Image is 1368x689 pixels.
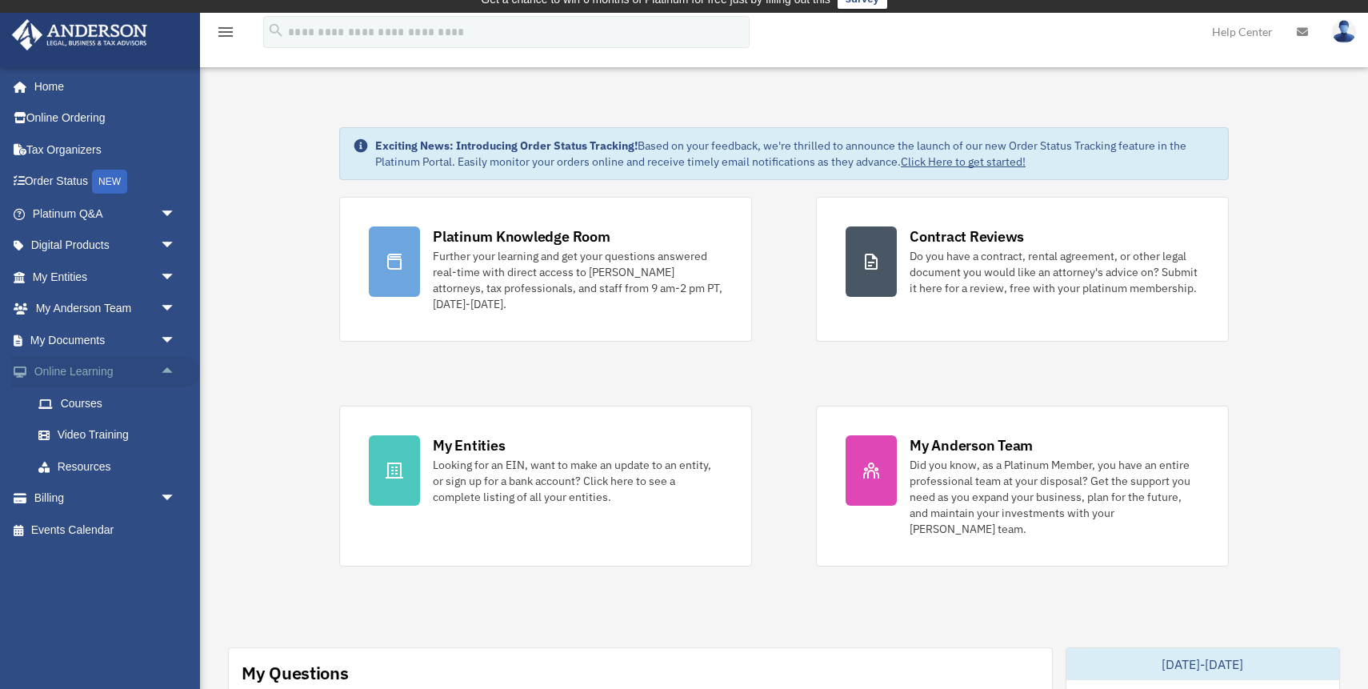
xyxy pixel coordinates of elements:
[11,166,200,198] a: Order StatusNEW
[11,514,200,546] a: Events Calendar
[160,198,192,230] span: arrow_drop_down
[816,197,1229,342] a: Contract Reviews Do you have a contract, rental agreement, or other legal document you would like...
[816,406,1229,567] a: My Anderson Team Did you know, as a Platinum Member, you have an entire professional team at your...
[92,170,127,194] div: NEW
[160,293,192,326] span: arrow_drop_down
[433,457,722,505] div: Looking for an EIN, want to make an update to an entity, or sign up for a bank account? Click her...
[22,451,200,483] a: Resources
[11,324,200,356] a: My Documentsarrow_drop_down
[910,226,1024,246] div: Contract Reviews
[11,198,200,230] a: Platinum Q&Aarrow_drop_down
[375,138,638,153] strong: Exciting News: Introducing Order Status Tracking!
[339,197,752,342] a: Platinum Knowledge Room Further your learning and get your questions answered real-time with dire...
[910,435,1033,455] div: My Anderson Team
[433,435,505,455] div: My Entities
[11,102,200,134] a: Online Ordering
[1332,20,1356,43] img: User Pic
[242,661,349,685] div: My Questions
[901,154,1026,169] a: Click Here to get started!
[160,230,192,262] span: arrow_drop_down
[910,248,1199,296] div: Do you have a contract, rental agreement, or other legal document you would like an attorney's ad...
[375,138,1215,170] div: Based on your feedback, we're thrilled to announce the launch of our new Order Status Tracking fe...
[267,22,285,39] i: search
[11,356,200,388] a: Online Learningarrow_drop_up
[433,226,610,246] div: Platinum Knowledge Room
[160,261,192,294] span: arrow_drop_down
[433,248,722,312] div: Further your learning and get your questions answered real-time with direct access to [PERSON_NAM...
[216,28,235,42] a: menu
[7,19,152,50] img: Anderson Advisors Platinum Portal
[160,483,192,515] span: arrow_drop_down
[11,261,200,293] a: My Entitiesarrow_drop_down
[22,419,200,451] a: Video Training
[11,293,200,325] a: My Anderson Teamarrow_drop_down
[910,457,1199,537] div: Did you know, as a Platinum Member, you have an entire professional team at your disposal? Get th...
[11,70,192,102] a: Home
[339,406,752,567] a: My Entities Looking for an EIN, want to make an update to an entity, or sign up for a bank accoun...
[11,483,200,515] a: Billingarrow_drop_down
[22,387,200,419] a: Courses
[160,324,192,357] span: arrow_drop_down
[1066,648,1340,680] div: [DATE]-[DATE]
[11,230,200,262] a: Digital Productsarrow_drop_down
[160,356,192,389] span: arrow_drop_up
[216,22,235,42] i: menu
[11,134,200,166] a: Tax Organizers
